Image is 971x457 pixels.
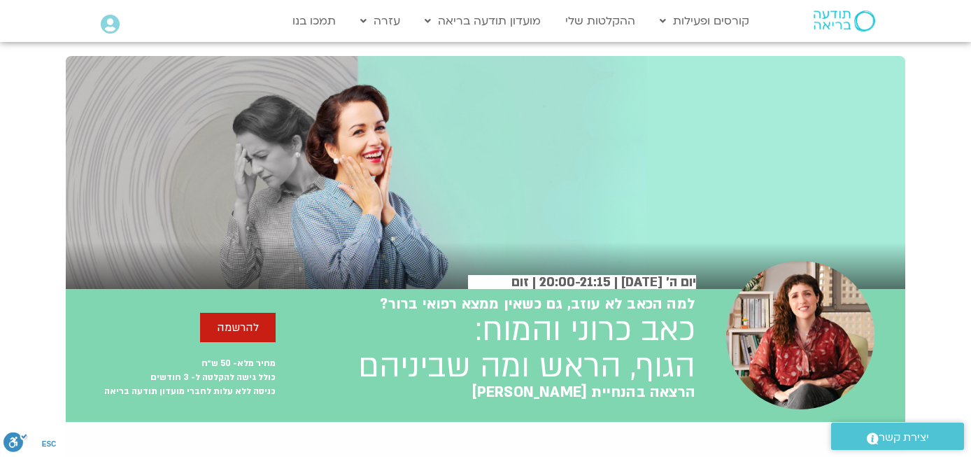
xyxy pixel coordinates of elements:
[418,8,548,34] a: מועדון תודעה בריאה
[653,8,756,34] a: קורסים ופעילות
[831,423,964,450] a: יצירת קשר
[66,356,276,398] p: מחיר מלא- 50 ש״ח כולל גישה להקלטה ל- 3 חודשים כניסה ללא עלות לחברי מועדון תודעה בריאה
[358,312,695,385] h2: כאב כרוני והמוח: הגוף, הראש ומה שביניהם
[380,296,695,313] h2: למה הכאב לא עוזב, גם כשאין ממצא רפואי ברור?
[468,275,696,290] h2: יום ה׳ [DATE] | 20:00-21:15 | זום
[879,428,929,447] span: יצירת קשר
[558,8,642,34] a: ההקלטות שלי
[217,321,259,334] span: להרשמה
[353,8,407,34] a: עזרה
[472,384,695,401] h2: הרצאה בהנחיית [PERSON_NAME]
[285,8,343,34] a: תמכו בנו
[200,313,276,342] a: להרשמה
[814,10,875,31] img: תודעה בריאה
